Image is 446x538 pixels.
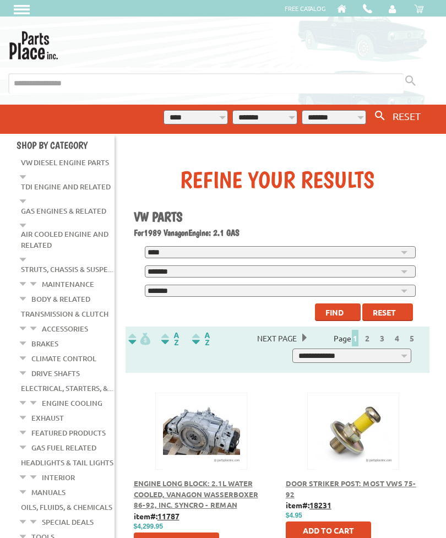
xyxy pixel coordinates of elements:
a: VW Diesel Engine Parts [21,155,109,170]
button: Reset [362,303,413,321]
span: For [134,227,144,238]
a: Manuals [31,485,66,499]
h1: VW Parts [134,209,422,225]
img: Sort by Sales Rank [190,333,212,345]
h4: Shop By Category [17,139,115,151]
a: Special Deals [42,515,94,529]
u: 18231 [309,500,331,510]
button: Search By VW... [371,108,389,124]
span: Engine: 2.1 GAS [188,227,240,238]
a: Brakes [31,336,58,351]
a: 5 [407,333,417,343]
b: item#: [134,511,180,521]
a: Headlights & Tail Lights [21,455,113,470]
a: Body & Related [31,292,90,306]
a: Gas Engines & Related [21,204,106,218]
u: 11787 [157,511,180,521]
a: Transmission & Clutch [21,307,108,321]
a: 3 [377,333,387,343]
span: $4,299.95 [134,523,163,530]
span: Find [325,307,344,317]
span: Add to Cart [303,525,354,535]
div: Refine Your Results [134,166,422,193]
a: Interior [42,470,75,485]
a: Gas Fuel Related [31,441,96,455]
a: 4 [392,333,402,343]
a: Air Cooled Engine and Related [21,227,108,252]
a: Drive Shafts [31,366,80,381]
a: Exhaust [31,411,64,425]
a: TDI Engine and Related [21,180,111,194]
span: Reset [373,307,396,317]
a: Engine Cooling [42,396,102,410]
a: Accessories [42,322,88,336]
a: Featured Products [31,426,106,440]
a: Climate Control [31,351,96,366]
a: Electrical, Starters, &... [21,381,113,395]
span: $4.95 [286,512,302,519]
div: Page [327,330,426,346]
a: Door Striker Post: most VWs 75-92 [286,479,416,499]
span: Next Page [252,330,302,346]
a: Struts, Chassis & Suspe... [21,262,113,276]
a: Maintenance [42,277,94,291]
a: Oils, Fluids, & Chemicals [21,500,112,514]
img: Sort by Headline [159,333,181,345]
img: filterpricelow.svg [128,333,150,345]
a: Next Page [252,333,302,343]
h2: 1989 Vanagon [134,227,422,238]
a: 2 [362,333,372,343]
span: RESET [393,110,421,122]
button: Find [315,303,361,321]
button: RESET [388,108,425,124]
a: Engine Long Block: 2.1L Water Cooled, Vanagon Wasserboxer 86-92, Inc. Syncro - Reman [134,479,258,509]
span: 1 [352,330,358,346]
img: Parts Place Inc! [8,28,59,59]
b: item#: [286,500,331,510]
